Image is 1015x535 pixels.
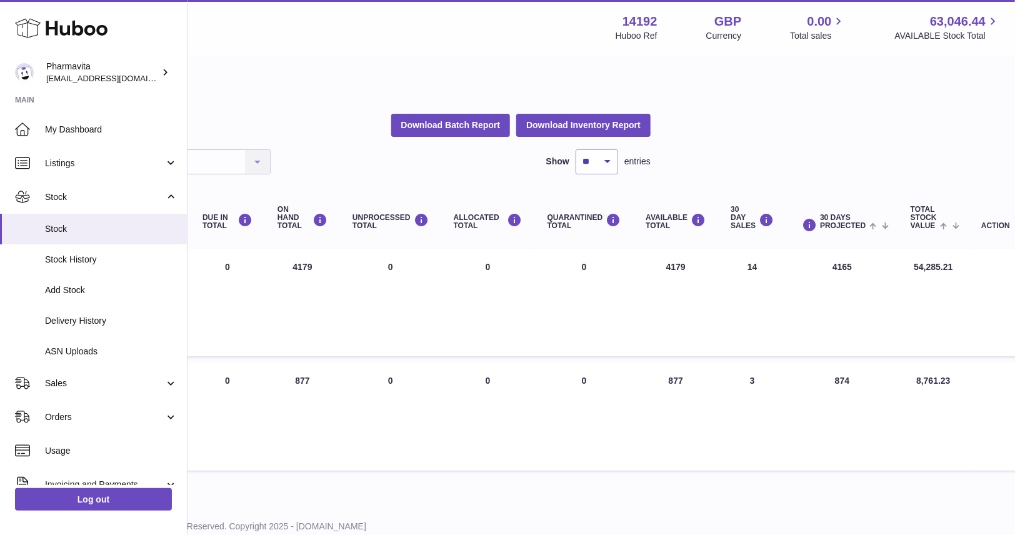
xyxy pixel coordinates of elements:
[981,222,1010,230] div: Action
[820,214,866,230] span: 30 DAYS PROJECTED
[916,376,951,386] span: 8,761.23
[894,13,1000,42] a: 63,046.44 AVAILABLE Stock Total
[546,156,569,167] label: Show
[516,114,651,136] button: Download Inventory Report
[45,124,177,136] span: My Dashboard
[454,213,522,230] div: ALLOCATED Total
[622,13,657,30] strong: 14192
[930,13,986,30] span: 63,046.44
[45,411,164,423] span: Orders
[352,213,429,230] div: UNPROCESSED Total
[45,191,164,203] span: Stock
[633,249,718,356] td: 4179
[45,346,177,357] span: ASN Uploads
[706,30,742,42] div: Currency
[616,30,657,42] div: Huboo Ref
[190,249,265,356] td: 0
[714,13,741,30] strong: GBP
[45,377,164,389] span: Sales
[441,249,535,356] td: 0
[633,362,718,470] td: 877
[790,30,846,42] span: Total sales
[45,479,164,491] span: Invoicing and Payments
[45,157,164,169] span: Listings
[202,213,252,230] div: DUE IN TOTAL
[277,206,327,231] div: ON HAND Total
[45,254,177,266] span: Stock History
[45,284,177,296] span: Add Stock
[547,213,621,230] div: QUARANTINED Total
[582,376,587,386] span: 0
[790,13,846,42] a: 0.00 Total sales
[190,362,265,470] td: 0
[45,315,177,327] span: Delivery History
[582,262,587,272] span: 0
[46,73,184,83] span: [EMAIL_ADDRESS][DOMAIN_NAME]
[807,13,832,30] span: 0.00
[894,30,1000,42] span: AVAILABLE Stock Total
[45,445,177,457] span: Usage
[646,213,706,230] div: AVAILABLE Total
[46,61,159,84] div: Pharmavita
[911,206,937,231] span: Total stock value
[914,262,952,272] span: 54,285.21
[340,362,441,470] td: 0
[15,488,172,511] a: Log out
[340,249,441,356] td: 0
[786,362,898,470] td: 874
[45,223,177,235] span: Stock
[441,362,535,470] td: 0
[15,63,34,82] img: matt.simic@pharmavita.uk
[391,114,511,136] button: Download Batch Report
[718,249,786,356] td: 14
[265,249,340,356] td: 4179
[265,362,340,470] td: 877
[786,249,898,356] td: 4165
[718,362,786,470] td: 3
[731,206,774,231] div: 30 DAY SALES
[624,156,651,167] span: entries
